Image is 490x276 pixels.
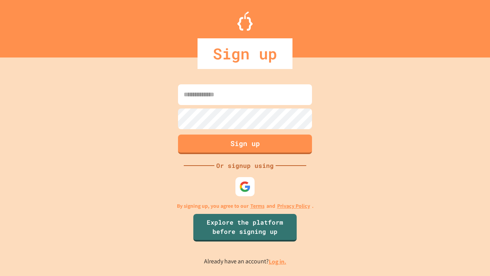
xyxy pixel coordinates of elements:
[193,214,297,242] a: Explore the platform before signing up
[250,202,265,210] a: Terms
[177,202,314,210] p: By signing up, you agree to our and .
[237,11,253,31] img: Logo.svg
[178,135,312,154] button: Sign up
[277,202,310,210] a: Privacy Policy
[269,258,286,266] a: Log in.
[204,257,286,266] p: Already have an account?
[239,181,251,192] img: google-icon.svg
[198,38,292,69] div: Sign up
[214,161,276,170] div: Or signup using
